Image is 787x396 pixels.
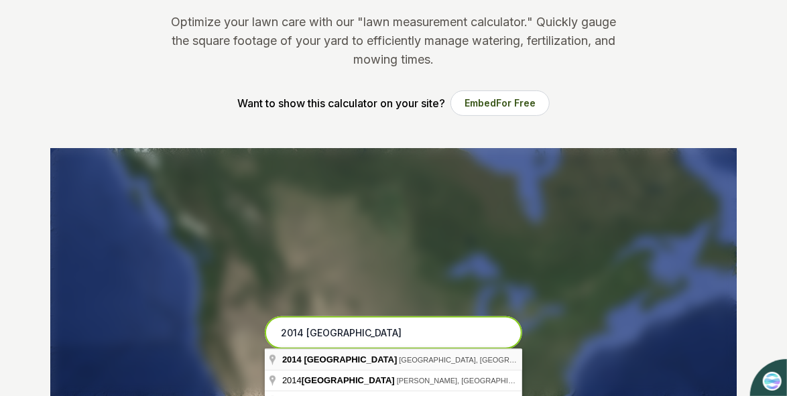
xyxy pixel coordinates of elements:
input: Enter your address to get started [265,316,522,350]
span: For Free [496,97,536,109]
span: 2014 [282,354,302,365]
span: 2014 [282,375,397,385]
span: [GEOGRAPHIC_DATA] [302,375,395,385]
p: Optimize your lawn care with our "lawn measurement calculator." Quickly gauge the square footage ... [168,13,619,69]
button: EmbedFor Free [450,90,550,116]
span: [PERSON_NAME], [GEOGRAPHIC_DATA] [397,377,538,385]
span: [GEOGRAPHIC_DATA], [GEOGRAPHIC_DATA] [399,356,556,364]
p: Want to show this calculator on your site? [237,95,445,111]
span: [GEOGRAPHIC_DATA] [304,354,398,365]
